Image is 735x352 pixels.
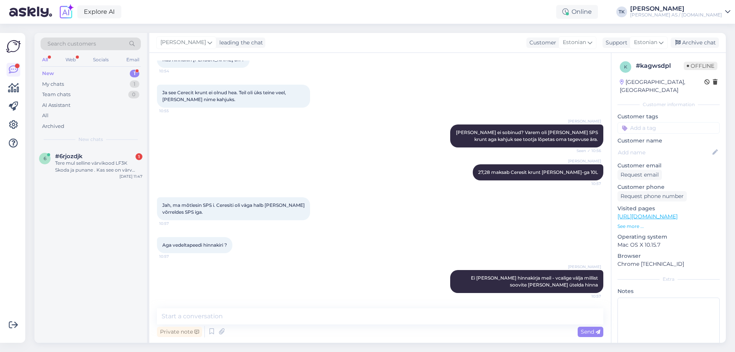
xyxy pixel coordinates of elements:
[456,129,599,142] span: [PERSON_NAME] ei sobinud? Varem oli [PERSON_NAME] SPS krunt aga kahjuk see tootja lõpetas oma teg...
[130,80,139,88] div: 1
[617,241,720,249] p: Mac OS X 10.15.7
[568,158,601,164] span: [PERSON_NAME]
[42,80,64,88] div: My chats
[572,293,601,299] span: 10:57
[617,101,720,108] div: Customer information
[617,183,720,191] p: Customer phone
[157,327,202,337] div: Private note
[630,6,730,18] a: [PERSON_NAME][PERSON_NAME] AS / [DOMAIN_NAME]
[618,148,711,157] input: Add name
[159,254,188,259] span: 10:57
[162,202,306,215] span: Jah, ma mõtlesin SPS i. Ceresiti oli väga halb [PERSON_NAME] võrreldes SPS iga.
[556,5,598,19] div: Online
[526,39,556,47] div: Customer
[55,160,142,174] div: Tere mul selline värvikood LF3K Skoda ja punane . Kas see on värv koos lakiga või peab eraldi lak...
[162,242,227,248] span: Aga vedeltapeedi hinnakiri ?
[160,38,206,47] span: [PERSON_NAME]
[42,91,70,98] div: Team chats
[617,122,720,134] input: Add a tag
[617,205,720,213] p: Visited pages
[41,55,49,65] div: All
[617,137,720,145] p: Customer name
[603,39,627,47] div: Support
[572,148,601,154] span: Seen ✓ 10:56
[216,39,263,47] div: leading the chat
[671,38,719,48] div: Archive chat
[568,118,601,124] span: [PERSON_NAME]
[77,5,121,18] a: Explore AI
[130,70,139,77] div: 1
[568,264,601,270] span: [PERSON_NAME]
[617,276,720,283] div: Extra
[636,61,684,70] div: # kagwsdpl
[630,12,722,18] div: [PERSON_NAME] AS / [DOMAIN_NAME]
[64,55,77,65] div: Web
[471,275,599,288] span: Ei [PERSON_NAME] hinnakirja meil - vcalige välja millist soovite [PERSON_NAME] ütelda hinna
[616,7,627,17] div: TK
[136,153,142,160] div: 1
[617,113,720,121] p: Customer tags
[128,91,139,98] div: 0
[47,40,96,48] span: Search customers
[42,123,64,130] div: Archived
[617,191,687,201] div: Request phone number
[162,90,287,102] span: Ja see Cerecit krunt ei olnud hea. Teil oli üks teine veel, [PERSON_NAME] nime kahjuks.
[617,170,662,180] div: Request email
[58,4,74,20] img: explore-ai
[119,174,142,179] div: [DATE] 11:47
[617,162,720,170] p: Customer email
[581,328,600,335] span: Send
[44,156,46,161] span: 6
[684,62,717,70] span: Offline
[572,181,601,187] span: 10:57
[159,108,188,114] span: 10:55
[125,55,141,65] div: Email
[6,39,21,54] img: Askly Logo
[620,78,704,94] div: [GEOGRAPHIC_DATA], [GEOGRAPHIC_DATA]
[159,221,188,226] span: 10:57
[78,136,103,143] span: New chats
[159,68,188,74] span: 10:54
[617,233,720,241] p: Operating system
[55,153,83,160] span: #6rjozdjk
[42,112,49,120] div: All
[624,64,627,70] span: k
[617,260,720,268] p: Chrome [TECHNICAL_ID]
[42,70,54,77] div: New
[617,287,720,295] p: Notes
[617,213,678,220] a: [URL][DOMAIN_NAME]
[478,169,598,175] span: 27,28 maksab Ceresit krunt [PERSON_NAME]-ga 10L
[42,102,70,109] div: AI Assistant
[91,55,110,65] div: Socials
[617,252,720,260] p: Browser
[634,38,657,47] span: Estonian
[617,223,720,230] p: See more ...
[630,6,722,12] div: [PERSON_NAME]
[563,38,586,47] span: Estonian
